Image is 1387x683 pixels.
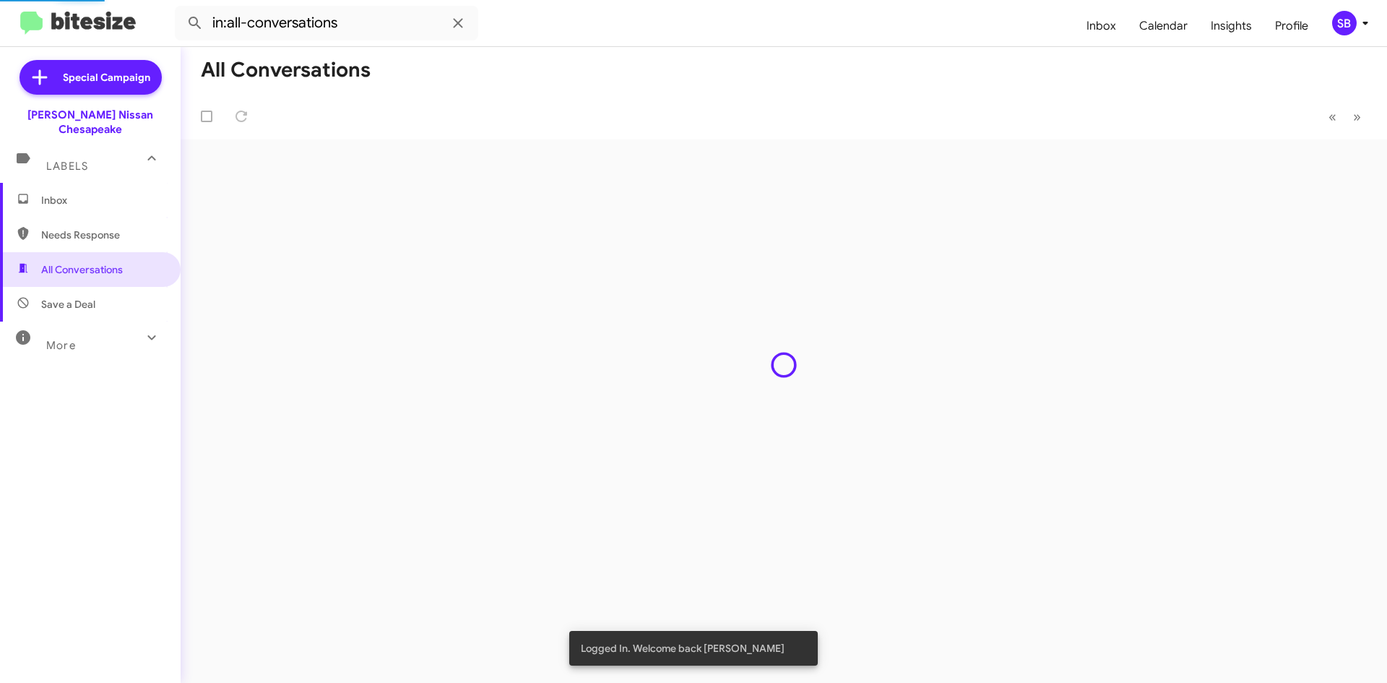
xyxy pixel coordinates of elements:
a: Inbox [1075,5,1128,47]
span: Logged In. Welcome back [PERSON_NAME] [581,641,785,656]
span: Needs Response [41,228,164,242]
a: Insights [1199,5,1263,47]
a: Special Campaign [20,60,162,95]
span: More [46,339,76,352]
span: Save a Deal [41,297,95,312]
span: Special Campaign [63,70,150,85]
span: Inbox [41,193,164,207]
h1: All Conversations [201,59,371,82]
button: Previous [1320,102,1345,132]
button: Next [1344,102,1370,132]
button: SB [1320,11,1371,35]
nav: Page navigation example [1321,102,1370,132]
span: Labels [46,160,88,173]
a: Calendar [1128,5,1199,47]
span: « [1328,108,1336,126]
div: SB [1332,11,1357,35]
span: » [1353,108,1361,126]
a: Profile [1263,5,1320,47]
span: All Conversations [41,262,123,277]
input: Search [175,6,478,40]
